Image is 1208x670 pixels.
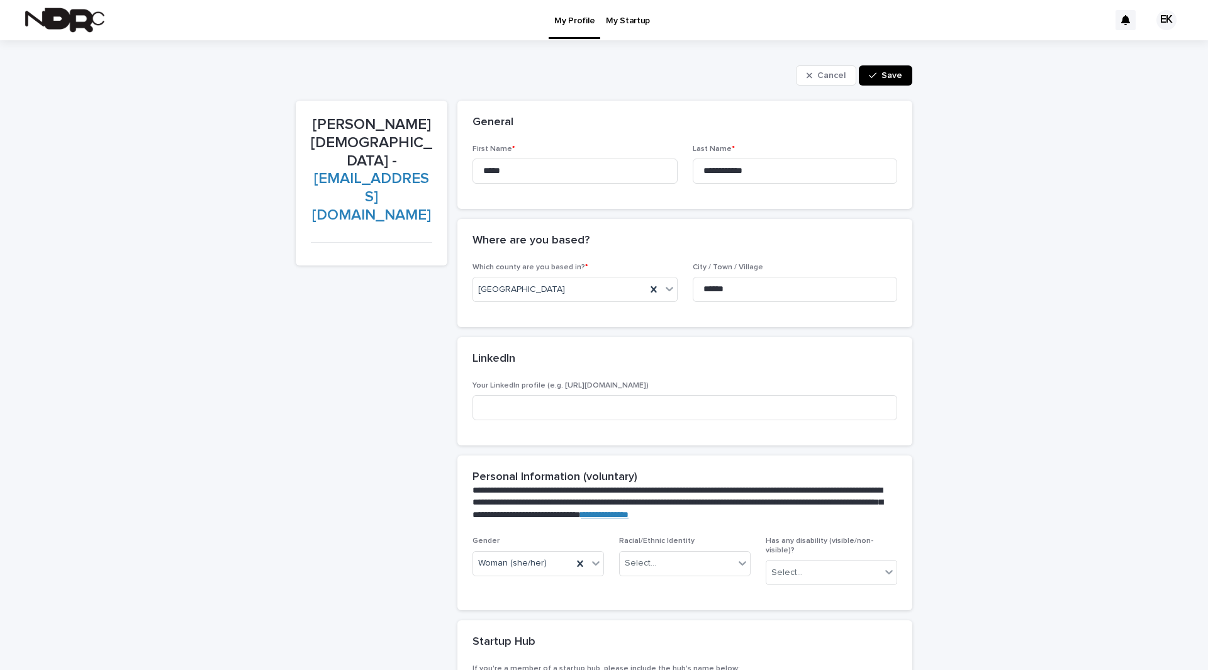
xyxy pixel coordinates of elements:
h2: Personal Information (voluntary) [473,471,637,484]
div: Select... [771,566,803,579]
span: Save [881,71,902,80]
h2: LinkedIn [473,352,515,366]
button: Cancel [796,65,856,86]
span: Gender [473,537,500,545]
p: [PERSON_NAME][DEMOGRAPHIC_DATA] - [311,116,432,225]
span: Last Name [693,145,735,153]
a: [EMAIL_ADDRESS][DOMAIN_NAME] [312,171,431,223]
span: Has any disability (visible/non-visible)? [766,537,873,554]
div: EK [1156,10,1177,30]
span: Woman (she/her) [478,557,547,570]
div: Select... [625,557,656,570]
button: Save [859,65,912,86]
span: First Name [473,145,515,153]
h2: Startup Hub [473,635,535,649]
img: fPh53EbzTSOZ76wyQ5GQ [25,8,104,33]
span: City / Town / Village [693,264,763,271]
span: [GEOGRAPHIC_DATA] [478,283,565,296]
span: Your LinkedIn profile (e.g. [URL][DOMAIN_NAME]) [473,382,649,389]
h2: General [473,116,513,130]
span: Which county are you based in? [473,264,588,271]
span: Racial/Ethnic Identity [619,537,695,545]
h2: Where are you based? [473,234,590,248]
span: Cancel [817,71,846,80]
